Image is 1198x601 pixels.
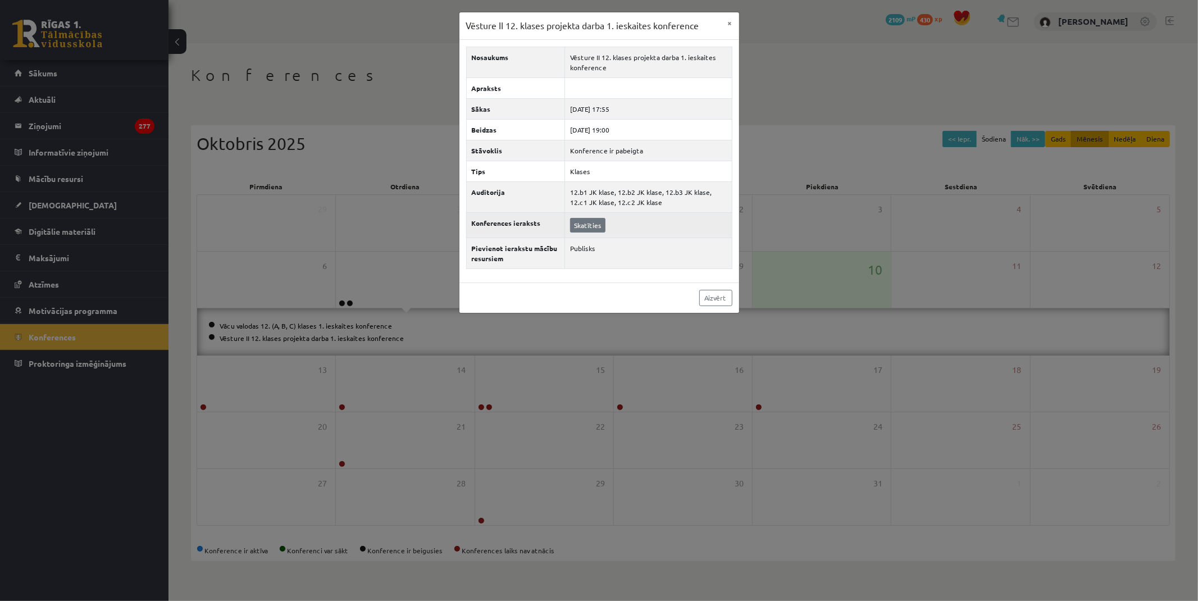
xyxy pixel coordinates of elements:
[466,161,565,181] th: Tips
[565,161,732,181] td: Klases
[466,19,699,33] h3: Vēsture II 12. klases projekta darba 1. ieskaites konference
[565,98,732,119] td: [DATE] 17:55
[565,238,732,268] td: Publisks
[466,181,565,212] th: Auditorija
[466,140,565,161] th: Stāvoklis
[466,212,565,238] th: Konferences ieraksts
[565,119,732,140] td: [DATE] 19:00
[466,98,565,119] th: Sākas
[466,78,565,98] th: Apraksts
[466,119,565,140] th: Beidzas
[466,238,565,268] th: Pievienot ierakstu mācību resursiem
[721,12,739,34] button: ×
[466,47,565,78] th: Nosaukums
[565,140,732,161] td: Konference ir pabeigta
[699,290,732,306] a: Aizvērt
[570,218,605,233] a: Skatīties
[565,47,732,78] td: Vēsture II 12. klases projekta darba 1. ieskaites konference
[565,181,732,212] td: 12.b1 JK klase, 12.b2 JK klase, 12.b3 JK klase, 12.c1 JK klase, 12.c2 JK klase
